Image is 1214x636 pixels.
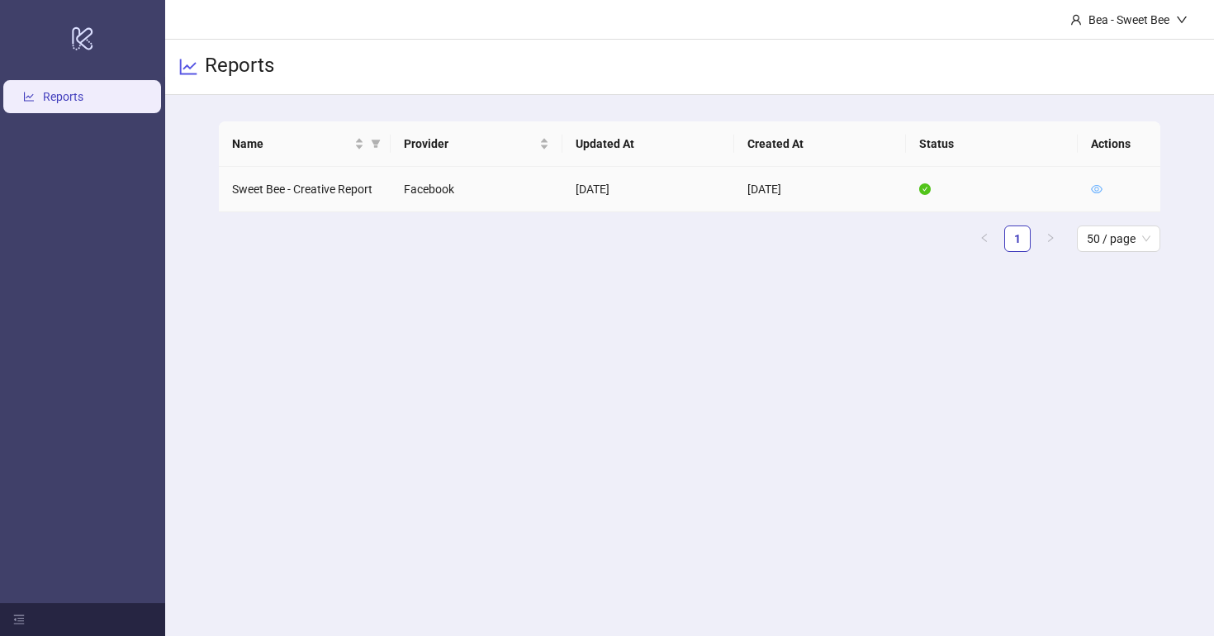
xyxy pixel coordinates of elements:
th: Status [906,121,1078,167]
td: [DATE] [734,167,906,212]
a: 1 [1005,226,1030,251]
td: [DATE] [562,167,734,212]
td: Sweet Bee - Creative Report [219,167,391,212]
li: Previous Page [971,225,998,252]
span: 50 / page [1087,226,1150,251]
span: left [979,233,989,243]
h3: Reports [205,53,274,81]
th: Updated At [562,121,734,167]
span: user [1070,14,1082,26]
span: line-chart [178,57,198,77]
span: check-circle [919,183,931,195]
span: eye [1091,183,1103,195]
span: menu-fold [13,614,25,625]
div: Bea - Sweet Bee [1082,11,1176,29]
a: eye [1091,183,1103,196]
th: Actions [1078,121,1160,167]
button: right [1037,225,1064,252]
span: right [1046,233,1055,243]
span: Name [232,135,351,153]
span: down [1176,14,1188,26]
li: Next Page [1037,225,1064,252]
th: Created At [734,121,906,167]
li: 1 [1004,225,1031,252]
button: left [971,225,998,252]
th: Name [219,121,391,167]
div: Page Size [1077,225,1160,252]
span: Provider [404,135,536,153]
span: filter [371,139,381,149]
td: Facebook [391,167,562,212]
span: filter [368,131,384,156]
th: Provider [391,121,562,167]
a: Reports [43,90,83,103]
